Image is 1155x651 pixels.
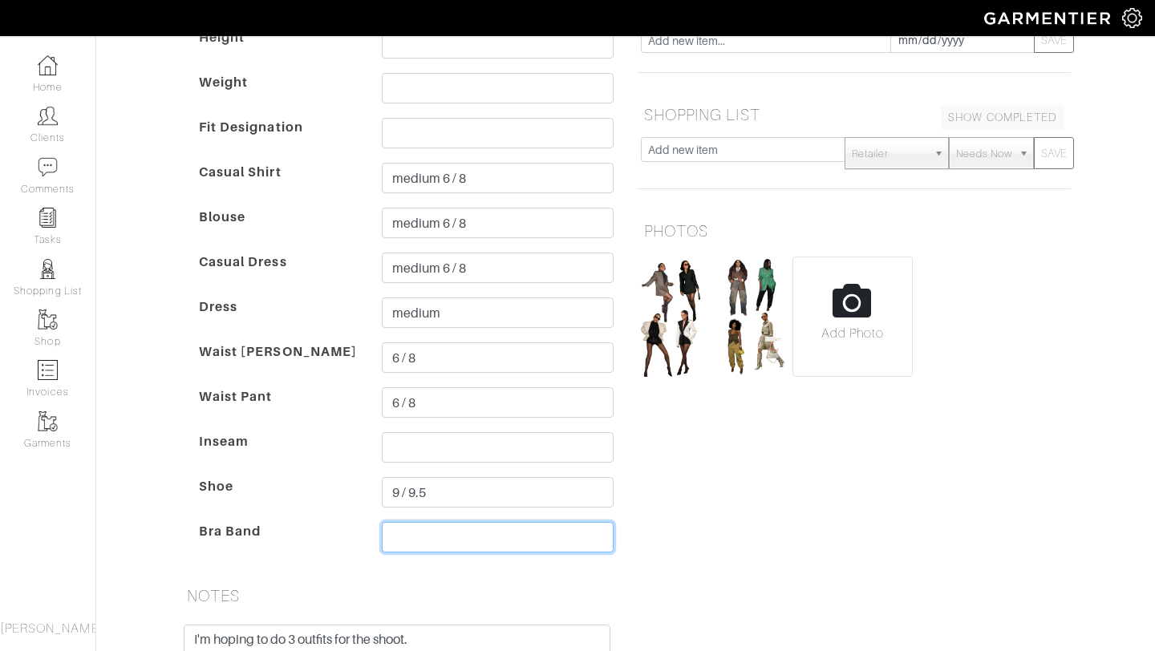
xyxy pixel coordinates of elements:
[187,163,370,208] dt: Casual Shirt
[187,28,370,73] dt: Height
[1034,137,1074,169] button: SAVE
[187,73,370,118] dt: Weight
[1034,28,1074,53] button: SAVE
[641,257,708,377] img: o5Do2wwdzwcRZDEBiQsYGqfu
[187,208,370,253] dt: Blouse
[187,118,370,163] dt: Fit Designation
[187,477,370,522] dt: Shoe
[852,138,927,170] span: Retailer
[638,99,1071,131] h5: SHOPPING LIST
[38,259,58,279] img: stylists-icon-eb353228a002819b7ec25b43dbf5f0378dd9e0616d9560372ff212230b889e62.png
[187,387,370,432] dt: Waist Pant
[976,4,1122,32] img: garmentier-logo-header-white-b43fb05a5012e4ada735d5af1a66efaba907eab6374d6393d1fbf88cb4ef424d.png
[187,342,370,387] dt: Waist [PERSON_NAME]
[38,55,58,75] img: dashboard-icon-dbcd8f5a0b271acd01030246c82b418ddd0df26cd7fceb0bd07c9910d44c42f6.png
[187,522,370,567] dt: Bra Band
[187,432,370,477] dt: Inseam
[641,28,891,53] input: Add new item...
[180,580,614,612] h5: NOTES
[641,137,845,162] input: Add new item
[38,157,58,177] img: comment-icon-a0a6a9ef722e966f86d9cbdc48e553b5cf19dbc54f86b18d962a5391bc8f6eb6.png
[38,309,58,330] img: garments-icon-b7da505a4dc4fd61783c78ac3ca0ef83fa9d6f193b1c9dc38574b1d14d53ca28.png
[38,106,58,126] img: clients-icon-6bae9207a08558b7cb47a8932f037763ab4055f8c8b6bfacd5dc20c3e0201464.png
[38,208,58,228] img: reminder-icon-8004d30b9f0a5d33ae49ab947aed9ed385cf756f9e5892f1edd6e32f2345188e.png
[1122,8,1142,28] img: gear-icon-white-bd11855cb880d31180b6d7d6211b90ccbf57a29d726f0c71d8c61bd08dd39cc2.png
[956,138,1012,170] span: Needs Now
[187,253,370,297] dt: Casual Dress
[941,105,1064,130] a: SHOW COMPLETED
[638,215,1071,247] h5: PHOTOS
[38,360,58,380] img: orders-icon-0abe47150d42831381b5fb84f609e132dff9fe21cb692f30cb5eec754e2cba89.png
[187,297,370,342] dt: Dress
[38,411,58,431] img: garments-icon-b7da505a4dc4fd61783c78ac3ca0ef83fa9d6f193b1c9dc38574b1d14d53ca28.png
[718,257,785,377] img: qNeXNYD4bCwzV3R4kc8cT3UX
